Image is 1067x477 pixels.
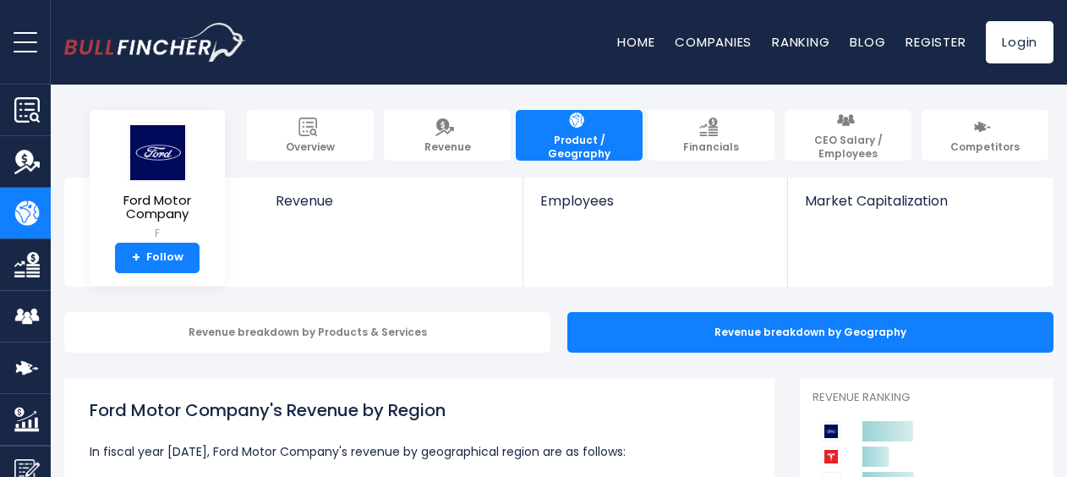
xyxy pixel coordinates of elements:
[648,110,774,161] a: Financials
[617,33,654,51] a: Home
[276,193,506,209] span: Revenue
[115,243,200,273] a: +Follow
[986,21,1053,63] a: Login
[922,110,1048,161] a: Competitors
[785,110,911,161] a: CEO Salary / Employees
[675,33,752,51] a: Companies
[247,110,374,161] a: Overview
[103,194,211,222] span: Ford Motor Company
[516,110,643,161] a: Product / Geography
[90,397,749,423] h1: Ford Motor Company's Revenue by Region
[132,250,140,266] strong: +
[524,134,634,160] span: Product / Geography
[90,441,749,462] p: In fiscal year [DATE], Ford Motor Company's revenue by geographical region are as follows:
[813,391,1041,405] p: Revenue Ranking
[567,312,1053,353] div: Revenue breakdown by Geography
[424,140,471,154] span: Revenue
[540,193,769,209] span: Employees
[850,33,885,51] a: Blog
[772,33,829,51] a: Ranking
[805,193,1035,209] span: Market Capitalization
[950,140,1020,154] span: Competitors
[102,123,212,243] a: Ford Motor Company F
[683,140,739,154] span: Financials
[103,226,211,241] small: F
[821,421,841,441] img: Ford Motor Company competitors logo
[384,110,511,161] a: Revenue
[523,178,786,238] a: Employees
[64,23,246,62] a: Go to homepage
[64,23,246,62] img: bullfincher logo
[259,178,523,238] a: Revenue
[821,447,841,467] img: Tesla competitors logo
[788,178,1052,238] a: Market Capitalization
[793,134,903,160] span: CEO Salary / Employees
[64,312,550,353] div: Revenue breakdown by Products & Services
[906,33,966,51] a: Register
[286,140,335,154] span: Overview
